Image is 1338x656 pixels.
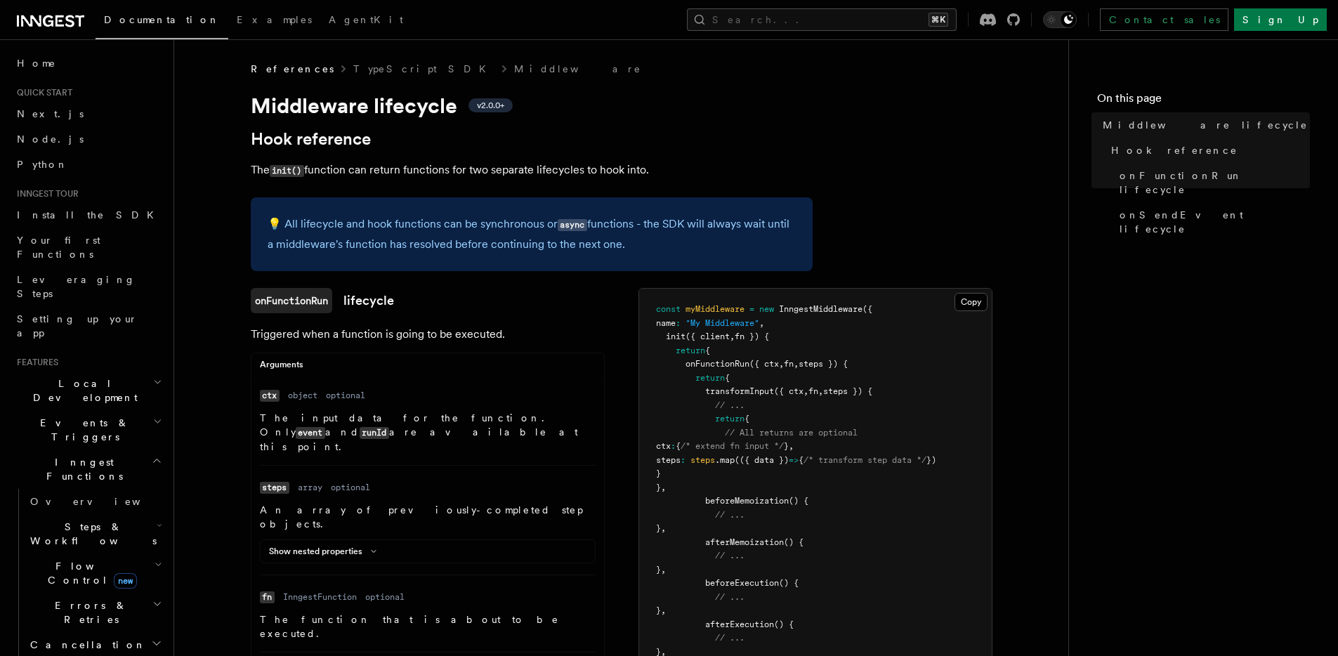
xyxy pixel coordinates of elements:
code: fn [260,591,275,603]
button: Toggle dark mode [1043,11,1077,28]
span: , [789,441,794,451]
span: } [656,605,661,615]
span: "My Middleware" [686,318,759,328]
span: /* extend fn input */ [681,441,784,451]
a: Sign Up [1234,8,1327,31]
span: , [661,483,666,492]
span: beforeMemoization [705,496,789,506]
span: AgentKit [329,14,403,25]
span: v2.0.0+ [477,100,504,111]
a: Overview [25,489,165,514]
span: ({ client [686,332,730,341]
code: async [558,219,587,231]
span: Inngest tour [11,188,79,199]
a: Your first Functions [11,228,165,267]
span: Node.js [17,133,84,145]
h4: On this page [1097,90,1310,112]
span: (({ data }) [735,455,789,465]
a: onFunctionRun lifecycle [1114,163,1310,202]
span: Flow Control [25,559,155,587]
span: { [725,373,730,383]
span: ({ [863,304,872,314]
span: , [804,386,808,396]
button: Steps & Workflows [25,514,165,553]
dd: InngestFunction [283,591,357,603]
p: The function that is about to be executed. [260,612,596,641]
p: 💡 All lifecycle and hook functions can be synchronous or functions - the SDK will always wait unt... [268,214,796,254]
span: : [671,441,676,451]
dd: object [288,390,317,401]
span: steps }) { [823,386,872,396]
code: init() [270,165,304,177]
span: , [661,565,666,575]
span: name [656,318,676,328]
span: Inngest Functions [11,455,152,483]
code: steps [260,482,289,494]
button: Flow Controlnew [25,553,165,593]
span: // ... [715,592,745,602]
span: => [789,455,799,465]
span: = [749,304,754,314]
span: Setting up your app [17,313,138,339]
button: Events & Triggers [11,410,165,450]
span: afterExecution [705,619,774,629]
button: Local Development [11,371,165,410]
button: Search...⌘K [687,8,957,31]
span: InngestMiddleware [779,304,863,314]
a: TypeScript SDK [353,62,494,76]
span: beforeExecution [705,578,779,588]
span: fn [808,386,818,396]
span: , [779,359,784,369]
a: Examples [228,4,320,38]
kbd: ⌘K [929,13,948,27]
span: return [676,346,705,355]
code: ctx [260,390,280,402]
span: // ... [715,510,745,520]
span: { [799,455,804,465]
span: ctx [656,441,671,451]
span: Events & Triggers [11,416,153,444]
span: Documentation [104,14,220,25]
span: Middleware lifecycle [1103,118,1308,132]
span: Python [17,159,68,170]
span: () { [784,537,804,547]
span: } [784,441,789,451]
span: onSendEvent lifecycle [1120,208,1310,236]
a: Python [11,152,165,177]
a: Setting up your app [11,306,165,346]
span: Home [17,56,56,70]
span: return [715,414,745,424]
span: : [676,318,681,328]
dd: optional [331,482,370,493]
span: ({ ctx [749,359,779,369]
span: Overview [30,496,175,507]
span: Errors & Retries [25,598,152,627]
span: , [661,605,666,615]
span: Features [11,357,58,368]
dd: array [298,482,322,493]
span: } [656,565,661,575]
span: , [818,386,823,396]
p: An array of previously-completed step objects. [260,503,596,531]
span: .map [715,455,735,465]
span: steps [656,455,681,465]
span: } [656,523,661,533]
code: onFunctionRun [251,288,332,313]
span: } [656,483,661,492]
span: onFunctionRun [686,359,749,369]
span: // ... [715,400,745,410]
span: Examples [237,14,312,25]
span: fn [784,359,794,369]
a: AgentKit [320,4,412,38]
code: runId [360,427,389,439]
span: new [759,304,774,314]
span: } [656,468,661,478]
span: Cancellation [25,638,146,652]
a: Contact sales [1100,8,1228,31]
span: afterMemoization [705,537,784,547]
a: onFunctionRunlifecycle [251,288,394,313]
span: return [695,373,725,383]
span: steps [690,455,715,465]
span: steps }) { [799,359,848,369]
a: Next.js [11,101,165,126]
